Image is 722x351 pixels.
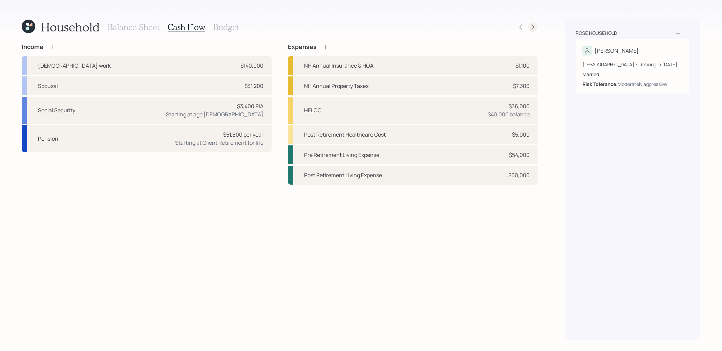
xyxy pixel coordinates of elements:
[168,22,205,32] h3: Cash Flow
[582,61,683,68] div: [DEMOGRAPHIC_DATA] • Retiring in [DATE]
[41,20,100,34] h1: Household
[304,131,386,139] div: Post Retirement Healthcare Cost
[618,80,667,88] div: Moderately aggressive
[166,110,263,118] div: Starting at age [DEMOGRAPHIC_DATA]
[515,62,530,70] div: $1,100
[213,22,239,32] h3: Budget
[237,102,263,110] div: $3,400 PIA
[509,102,530,110] div: $36,000
[288,43,317,51] h4: Expenses
[304,171,382,179] div: Post Retirement Living Expense
[582,81,618,87] b: Risk Tolerance:
[304,82,368,90] div: NH Annual Property Taxes
[245,82,263,90] div: $31,200
[488,110,530,118] div: $40,000 balance
[38,82,58,90] div: Spousal
[582,71,683,78] div: Married
[240,62,263,70] div: $140,000
[304,62,374,70] div: NH Annual Insurance & HOA
[508,171,530,179] div: $60,000
[22,43,43,51] h4: Income
[38,106,75,114] div: Social Security
[513,82,530,90] div: $7,300
[595,47,639,55] div: [PERSON_NAME]
[38,135,58,143] div: Pension
[223,131,263,139] div: $51,600 per year
[304,151,379,159] div: Pre Retirement Living Expense
[576,30,617,37] div: Rose household
[108,22,160,32] h3: Balance Sheet
[509,151,530,159] div: $54,000
[175,139,263,147] div: Starting at Client Retirement for life
[512,131,530,139] div: $5,000
[38,62,111,70] div: [DEMOGRAPHIC_DATA] work
[304,106,321,114] div: HELOC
